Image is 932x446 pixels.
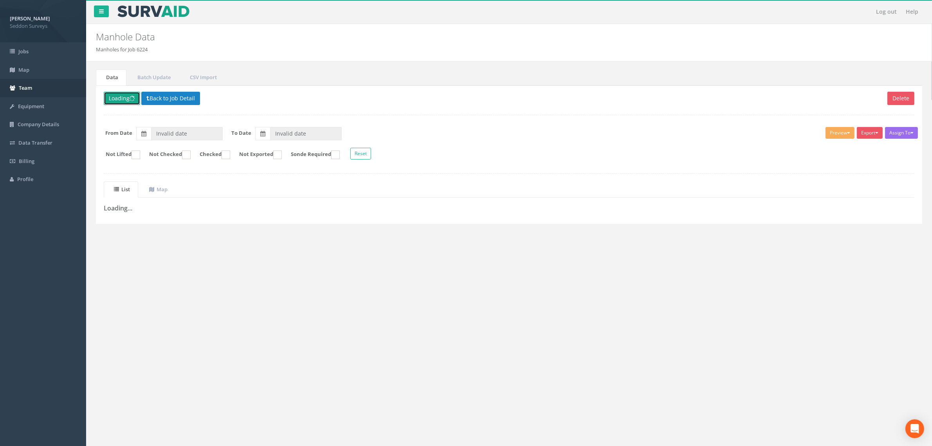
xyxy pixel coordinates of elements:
button: Reset [350,148,371,160]
span: Team [19,84,32,91]
h2: Manhole Data [96,32,782,42]
a: Map [139,181,176,198]
li: Manholes for Job 6224 [96,46,148,53]
span: Map [18,66,29,73]
label: Not Exported [231,150,282,159]
button: Assign To [885,127,918,139]
span: Billing [19,158,34,165]
label: Not Lifted [98,150,140,159]
a: List [104,181,138,198]
input: To Date [270,127,342,140]
label: To Date [232,129,252,137]
span: Company Details [18,121,59,128]
label: Sonde Required [283,150,340,159]
span: Data Transfer [18,139,52,146]
input: From Date [151,127,223,140]
button: Delete [887,92,914,105]
button: Loading [104,92,140,105]
button: Preview [826,127,854,139]
label: From Date [106,129,133,137]
label: Checked [192,150,230,159]
a: Batch Update [127,69,179,85]
button: Back to Job Detail [141,92,200,105]
a: CSV Import [180,69,225,85]
uib-tab-heading: List [114,186,130,193]
h3: Loading... [104,205,914,212]
strong: [PERSON_NAME] [10,15,50,22]
button: Export [857,127,883,139]
div: Open Intercom Messenger [905,419,924,438]
uib-tab-heading: Map [149,186,168,193]
span: Profile [17,176,33,183]
span: Equipment [18,103,44,110]
span: Seddon Surveys [10,22,76,30]
a: Data [96,69,126,85]
a: [PERSON_NAME] Seddon Surveys [10,13,76,29]
span: Jobs [18,48,29,55]
label: Not Checked [141,150,191,159]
